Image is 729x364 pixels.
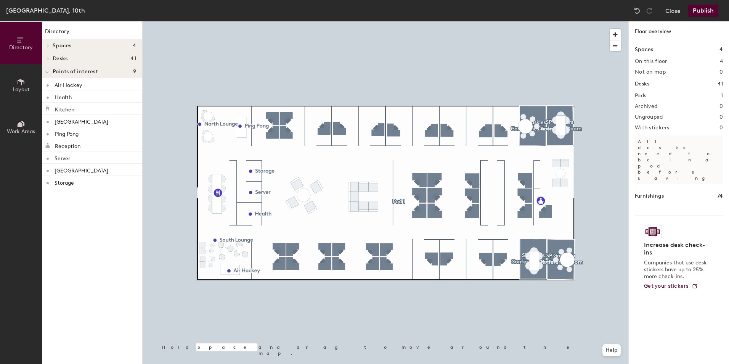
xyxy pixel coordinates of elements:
[55,141,80,150] p: Reception
[55,80,82,89] p: Air Hockey
[635,93,646,99] h2: Pods
[55,104,74,113] p: Kitchen
[55,153,70,162] p: Server
[635,69,666,75] h2: Not on map
[719,125,723,131] h2: 0
[718,80,723,88] h1: 41
[720,58,723,64] h2: 4
[719,45,723,54] h1: 4
[719,114,723,120] h2: 0
[42,27,142,39] h1: Directory
[688,5,718,17] button: Publish
[633,7,641,14] img: Undo
[13,86,30,93] span: Layout
[665,5,681,17] button: Close
[130,56,136,62] span: 41
[602,344,621,356] button: Help
[629,21,729,39] h1: Floor overview
[53,56,67,62] span: Desks
[644,283,689,289] span: Get your stickers
[644,259,709,280] p: Companies that use desk stickers have up to 25% more check-ins.
[53,69,98,75] span: Points of interest
[53,43,72,49] span: Spaces
[7,128,35,135] span: Work Areas
[55,129,79,137] p: Ping Pong
[133,43,136,49] span: 4
[55,165,108,174] p: [GEOGRAPHIC_DATA]
[133,69,136,75] span: 9
[635,80,649,88] h1: Desks
[635,114,663,120] h2: Ungrouped
[644,225,662,238] img: Sticker logo
[644,241,709,256] h4: Increase desk check-ins
[55,177,74,186] p: Storage
[6,6,85,15] div: [GEOGRAPHIC_DATA], 10th
[635,125,670,131] h2: With stickers
[55,116,108,125] p: [GEOGRAPHIC_DATA]
[635,103,657,110] h2: Archived
[635,135,723,184] p: All desks need to be in a pod before saving
[644,283,698,290] a: Get your stickers
[646,7,653,14] img: Redo
[719,103,723,110] h2: 0
[719,69,723,75] h2: 0
[635,58,667,64] h2: On this floor
[55,92,72,101] p: Health
[721,93,723,99] h2: 1
[717,192,723,200] h1: 74
[9,44,33,51] span: Directory
[635,45,653,54] h1: Spaces
[635,192,664,200] h1: Furnishings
